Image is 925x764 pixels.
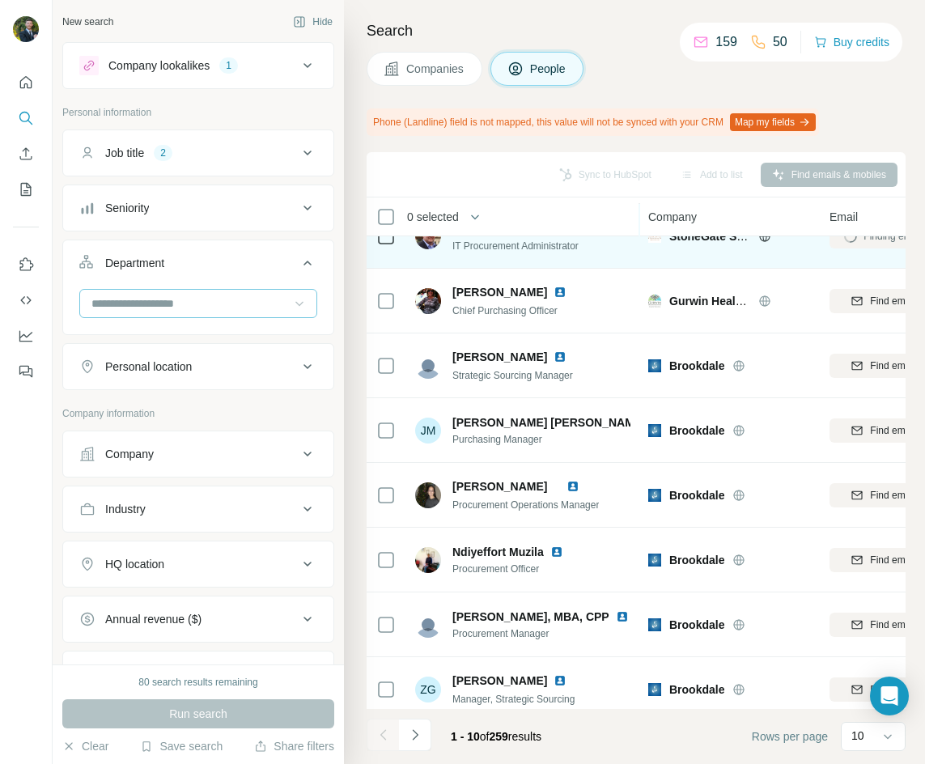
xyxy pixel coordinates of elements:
span: Email [830,209,858,225]
div: Job title [105,145,144,161]
button: Dashboard [13,321,39,350]
span: results [451,730,541,743]
img: Logo of Brookdale [648,489,661,502]
button: Job title2 [63,134,333,172]
div: Company lookalikes [108,57,210,74]
button: Share filters [254,738,334,754]
div: 80 search results remaining [138,675,257,690]
img: Logo of Brookdale [648,359,661,372]
p: 159 [715,32,737,52]
button: Employees (size) [63,655,333,694]
button: Clear [62,738,108,754]
span: Find email [870,553,914,567]
button: Company lookalikes1 [63,46,333,85]
img: LinkedIn logo [554,674,566,687]
img: LinkedIn logo [616,610,629,623]
div: New search [62,15,113,29]
span: Ndiyeffort Muzila [452,544,544,560]
span: Find email [870,423,914,438]
button: Enrich CSV [13,139,39,168]
p: Personal information [62,105,334,120]
div: JM [415,418,441,444]
div: Department [105,255,164,271]
span: Brookdale [669,487,724,503]
span: StoneGate Senior Living [669,230,801,243]
span: [PERSON_NAME] [PERSON_NAME] [452,414,646,431]
img: LinkedIn logo [554,350,566,363]
div: 1 [219,58,238,73]
button: Use Surfe API [13,286,39,315]
span: [PERSON_NAME] [452,480,547,493]
span: Gurwin Healthcare System [669,295,813,308]
button: Save search [140,738,223,754]
button: Navigate to next page [399,719,431,751]
button: Quick start [13,68,39,97]
img: Logo of Brookdale [648,683,661,696]
p: Company information [62,406,334,421]
span: Procurement Operations Manager [452,499,599,511]
button: Seniority [63,189,333,227]
span: 0 selected [407,209,459,225]
button: Annual revenue ($) [63,600,333,639]
span: Company [648,209,697,225]
span: Find email [870,618,914,632]
div: Open Intercom Messenger [870,677,909,715]
div: Annual revenue ($) [105,611,202,627]
span: IT Procurement Administrator [452,240,579,252]
div: Seniority [105,200,149,216]
span: Procurement Manager [452,626,630,641]
button: HQ location [63,545,333,584]
img: Avatar [415,288,441,314]
button: Buy credits [814,31,889,53]
span: Companies [406,61,465,77]
img: LinkedIn logo [566,480,579,493]
div: Phone (Landline) field is not mapped, this value will not be synced with your CRM [367,108,819,136]
span: Find email [870,294,914,308]
span: [PERSON_NAME] [452,673,547,689]
span: Brookdale [669,358,724,374]
div: ZG [415,677,441,702]
button: Hide [282,10,344,34]
span: Find email [870,488,914,503]
span: Strategic Sourcing Manager [452,370,573,381]
div: Industry [105,501,146,517]
img: Avatar [415,353,441,379]
span: of [480,730,490,743]
button: Search [13,104,39,133]
img: Avatar [415,547,441,573]
img: Logo of Brookdale [648,618,661,631]
img: Logo of Brookdale [648,554,661,567]
p: 50 [773,32,787,52]
span: 1 - 10 [451,730,480,743]
span: Brookdale [669,617,724,633]
p: 10 [851,728,864,744]
button: Personal location [63,347,333,386]
span: 259 [490,730,508,743]
button: Use Surfe on LinkedIn [13,250,39,279]
span: Brookdale [669,422,724,439]
span: Brookdale [669,681,724,698]
button: Company [63,435,333,473]
span: Find email [870,359,914,373]
h4: Search [367,19,906,42]
img: Logo of Brookdale [648,424,661,437]
span: [PERSON_NAME] [452,349,547,365]
span: People [530,61,567,77]
span: Manager, Strategic Sourcing [452,694,575,705]
span: Brookdale [669,552,724,568]
button: Department [63,244,333,289]
span: Purchasing Manager [452,432,630,447]
div: 2 [154,146,172,160]
span: [PERSON_NAME], MBA, CPP [452,609,609,625]
span: Chief Purchasing Officer [452,305,558,316]
div: Personal location [105,359,192,375]
img: Avatar [415,482,441,508]
div: HQ location [105,556,164,572]
img: LinkedIn logo [554,286,566,299]
div: Company [105,446,154,462]
button: Industry [63,490,333,528]
span: Rows per page [752,728,828,745]
button: Map my fields [730,113,816,131]
span: [PERSON_NAME] [452,284,547,300]
button: Feedback [13,357,39,386]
